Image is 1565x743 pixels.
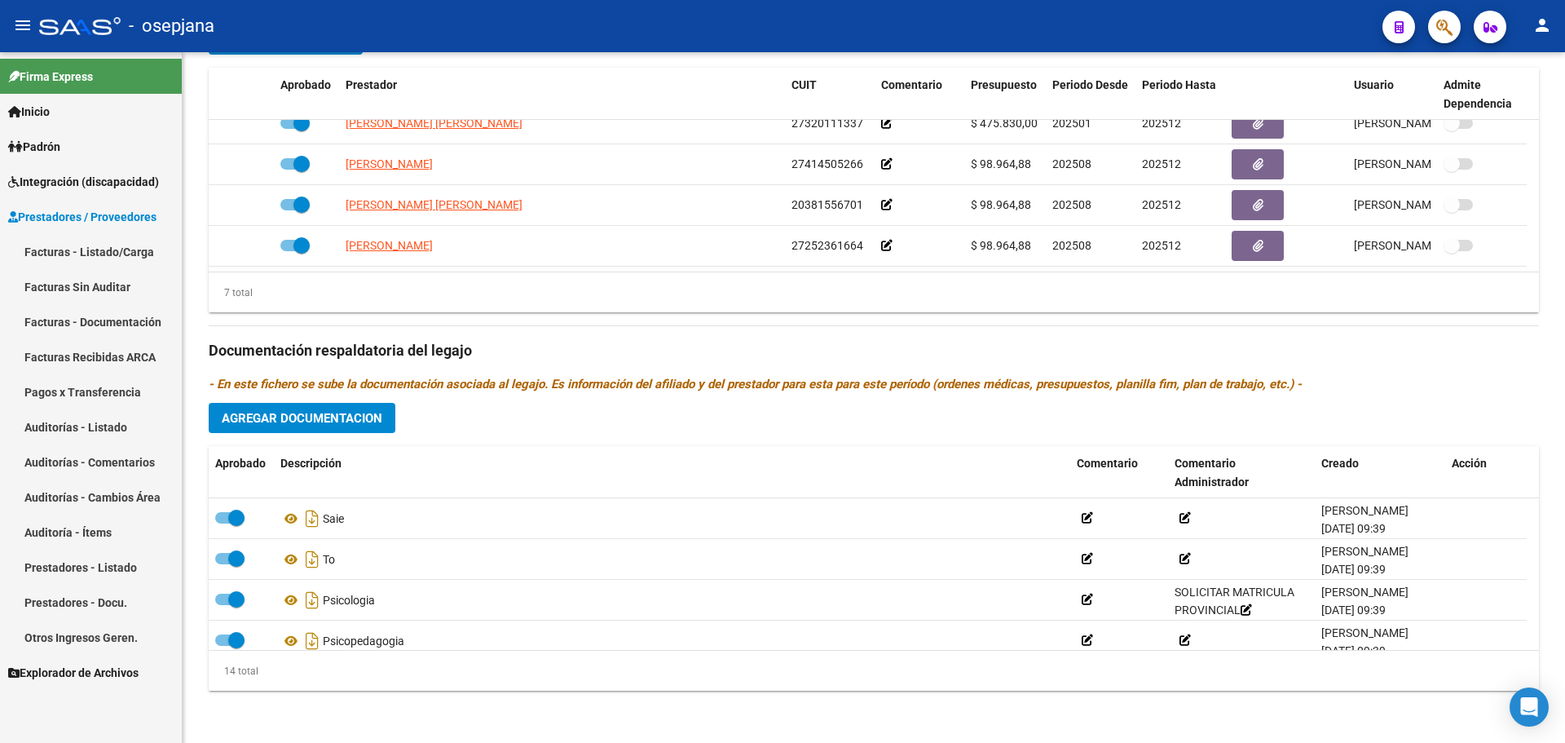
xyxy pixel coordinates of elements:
span: 202512 [1142,157,1181,170]
mat-icon: menu [13,15,33,35]
span: [PERSON_NAME] [1321,626,1408,639]
span: Comentario [1077,457,1138,470]
div: Psicologia [280,587,1064,613]
span: SOLICITAR MATRICULA PROVINCIAL [1175,586,1294,617]
span: Firma Express [8,68,93,86]
span: - osepjana [129,8,214,44]
i: Descargar documento [302,546,323,573]
span: Comentario Administrador [1175,457,1249,489]
span: Inicio [8,103,50,121]
datatable-header-cell: Comentario [1070,446,1168,500]
div: 14 total [209,662,258,680]
span: 202501 [1052,117,1091,130]
datatable-header-cell: CUIT [785,68,875,122]
h3: Documentación respaldatoria del legajo [209,339,1539,362]
datatable-header-cell: Aprobado [209,446,274,500]
span: Usuario [1354,78,1394,91]
span: 27252361664 [791,239,863,252]
span: Descripción [280,457,342,470]
i: Descargar documento [302,628,323,654]
span: [PERSON_NAME] [1321,586,1408,599]
span: Prestadores / Proveedores [8,208,156,226]
span: [DATE] 09:39 [1321,522,1386,535]
span: Aprobado [215,457,266,470]
span: Admite Dependencia [1444,78,1512,110]
datatable-header-cell: Aprobado [274,68,339,122]
span: 202508 [1052,239,1091,252]
span: Acción [1452,457,1487,470]
span: Creado [1321,457,1359,470]
div: 7 total [209,284,253,302]
datatable-header-cell: Comentario [875,68,964,122]
span: 202508 [1052,157,1091,170]
span: 202512 [1142,239,1181,252]
div: Saie [280,506,1064,532]
div: Open Intercom Messenger [1510,688,1549,727]
div: To [280,546,1064,573]
span: Agregar Documentacion [222,411,382,426]
span: [PERSON_NAME] [346,157,433,170]
datatable-header-cell: Acción [1445,446,1527,500]
span: Aprobado [280,78,331,91]
div: Psicopedagogia [280,628,1064,654]
span: Periodo Hasta [1142,78,1216,91]
span: Comentario [881,78,942,91]
span: [PERSON_NAME] [DATE] [1354,239,1482,252]
i: Descargar documento [302,506,323,532]
span: [PERSON_NAME] [DATE] [1354,198,1482,211]
span: [PERSON_NAME] [346,239,433,252]
span: [DATE] 09:39 [1321,644,1386,657]
span: [PERSON_NAME] [PERSON_NAME] [346,198,522,211]
datatable-header-cell: Prestador [339,68,785,122]
button: Agregar Documentacion [209,403,395,433]
datatable-header-cell: Periodo Hasta [1135,68,1225,122]
span: [PERSON_NAME] [DATE] [1354,117,1482,130]
span: Periodo Desde [1052,78,1128,91]
span: [PERSON_NAME] [1321,545,1408,558]
span: 27320111337 [791,117,863,130]
span: $ 98.964,88 [971,239,1031,252]
span: 202512 [1142,198,1181,211]
span: Presupuesto [971,78,1037,91]
datatable-header-cell: Presupuesto [964,68,1046,122]
span: 202512 [1142,117,1181,130]
span: $ 98.964,88 [971,157,1031,170]
i: - En este fichero se sube la documentación asociada al legajo. Es información del afiliado y del ... [209,377,1302,391]
span: $ 475.830,00 [971,117,1038,130]
span: [DATE] 09:39 [1321,563,1386,576]
i: Descargar documento [302,587,323,613]
span: [PERSON_NAME] [DATE] [1354,157,1482,170]
datatable-header-cell: Usuario [1347,68,1437,122]
datatable-header-cell: Admite Dependencia [1437,68,1527,122]
span: CUIT [791,78,817,91]
span: Prestador [346,78,397,91]
span: [PERSON_NAME] [1321,504,1408,517]
span: 202508 [1052,198,1091,211]
span: [DATE] 09:39 [1321,604,1386,617]
span: 20381556701 [791,198,863,211]
span: [PERSON_NAME] [PERSON_NAME] [346,117,522,130]
span: Integración (discapacidad) [8,173,159,191]
span: 27414505266 [791,157,863,170]
span: Padrón [8,138,60,156]
span: $ 98.964,88 [971,198,1031,211]
mat-icon: person [1532,15,1552,35]
datatable-header-cell: Comentario Administrador [1168,446,1315,500]
datatable-header-cell: Periodo Desde [1046,68,1135,122]
datatable-header-cell: Creado [1315,446,1445,500]
datatable-header-cell: Descripción [274,446,1070,500]
span: Explorador de Archivos [8,664,139,682]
